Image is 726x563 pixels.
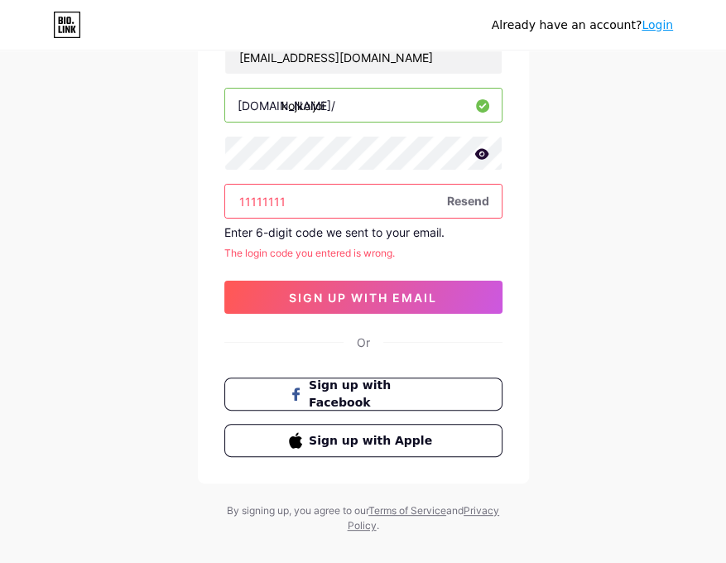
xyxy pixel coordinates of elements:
[223,503,504,533] div: By signing up, you agree to our and .
[224,246,502,261] div: The login code you entered is wrong.
[224,281,502,314] button: sign up with email
[309,377,437,411] span: Sign up with Facebook
[447,192,489,209] span: Resend
[225,41,502,74] input: Email
[642,18,673,31] a: Login
[309,432,437,450] span: Sign up with Apple
[238,97,335,114] div: [DOMAIN_NAME]/
[224,378,502,411] button: Sign up with Facebook
[224,225,502,239] div: Enter 6-digit code we sent to your email.
[225,89,502,122] input: username
[492,17,673,34] div: Already have an account?
[357,334,370,351] div: Or
[368,504,446,517] a: Terms of Service
[224,424,502,457] button: Sign up with Apple
[225,185,502,218] input: Paste login code
[289,291,437,305] span: sign up with email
